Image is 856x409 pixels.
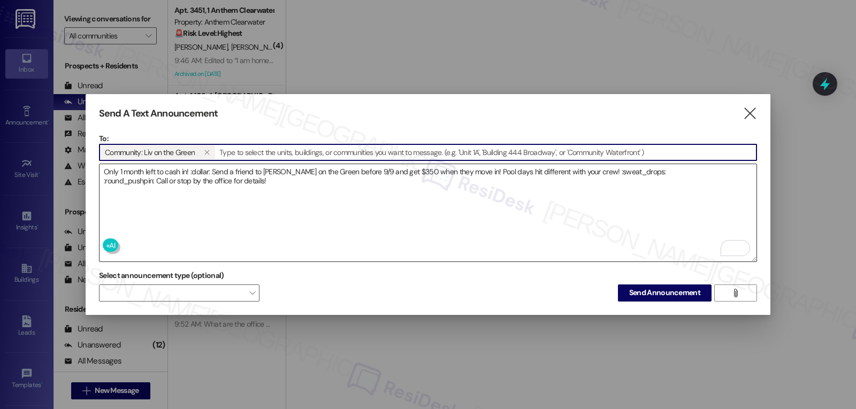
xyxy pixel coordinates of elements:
p: To: [99,133,757,144]
i:  [731,289,739,297]
input: Type to select the units, buildings, or communities you want to message. (e.g. 'Unit 1A', 'Buildi... [216,144,756,160]
button: Community: Liv on the Green [199,145,215,159]
i:  [743,108,757,119]
i:  [204,148,210,157]
h3: Send A Text Announcement [99,107,218,120]
span: Community: Liv on the Green [105,145,195,159]
label: Select announcement type (optional) [99,267,224,284]
div: To enrich screen reader interactions, please activate Accessibility in Grammarly extension settings [99,164,757,262]
span: Send Announcement [629,287,700,298]
textarea: To enrich screen reader interactions, please activate Accessibility in Grammarly extension settings [100,164,756,261]
button: Send Announcement [618,284,712,302]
